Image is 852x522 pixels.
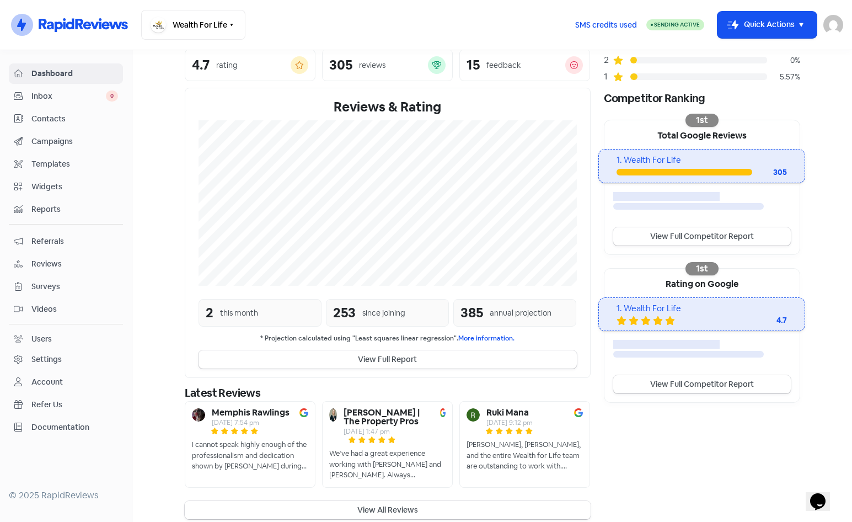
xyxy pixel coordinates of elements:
[220,307,258,319] div: this month
[604,269,800,297] div: Rating on Google
[9,276,123,297] a: Surveys
[823,15,843,35] img: User
[617,302,787,315] div: 1. Wealth For Life
[185,49,315,81] a: 4.7rating
[806,478,841,511] iframe: chat widget
[604,70,613,83] div: 1
[212,408,290,417] b: Memphis Rawlings
[646,18,704,31] a: Sending Active
[329,58,352,72] div: 305
[344,428,437,435] div: [DATE] 1:47 pm
[9,349,123,370] a: Settings
[216,60,238,71] div: rating
[192,408,205,422] img: Avatar
[192,439,308,472] div: I cannot speak highly enough of the professionalism and dedication shown by [PERSON_NAME] during ...
[767,55,800,66] div: 0%
[212,419,290,426] div: [DATE] 7:54 pm
[717,12,817,38] button: Quick Actions
[604,120,800,149] div: Total Google Reviews
[767,71,800,83] div: 5.57%
[329,448,446,481] div: We’ve had a great experience working with [PERSON_NAME] and [PERSON_NAME]. Always professional, q...
[185,385,591,401] div: Latest Reviews
[31,333,52,345] div: Users
[9,86,123,106] a: Inbox 0
[322,49,453,81] a: 305reviews
[440,408,446,417] img: Image
[9,372,123,392] a: Account
[467,408,480,422] img: Avatar
[9,63,123,84] a: Dashboard
[199,333,577,344] small: * Projection calculated using "Least squares linear regression".
[486,419,533,426] div: [DATE] 9:12 pm
[9,109,123,129] a: Contacts
[9,489,123,502] div: © 2025 RapidReviews
[31,236,118,247] span: Referrals
[9,254,123,274] a: Reviews
[9,199,123,220] a: Reports
[467,439,583,472] div: [PERSON_NAME], [PERSON_NAME], and the entire Wealth for Life team are outstanding to work with. T...
[575,19,637,31] span: SMS credits used
[9,299,123,319] a: Videos
[31,68,118,79] span: Dashboard
[743,315,787,326] div: 4.7
[460,303,483,323] div: 385
[329,408,337,422] img: Avatar
[486,60,521,71] div: feedback
[31,136,118,147] span: Campaigns
[9,231,123,252] a: Referrals
[299,408,308,417] img: Image
[604,54,613,67] div: 2
[574,408,583,417] img: Image
[459,49,590,81] a: 15feedback
[9,177,123,197] a: Widgets
[566,18,646,30] a: SMS credits used
[199,97,577,117] div: Reviews & Rating
[9,417,123,438] a: Documentation
[359,60,385,71] div: reviews
[9,395,123,415] a: Refer Us
[31,303,118,315] span: Videos
[31,258,118,270] span: Reviews
[192,58,210,72] div: 4.7
[199,350,577,369] button: View Full Report
[604,90,800,106] div: Competitor Ranking
[490,307,551,319] div: annual projection
[9,131,123,152] a: Campaigns
[31,90,106,102] span: Inbox
[31,399,118,411] span: Refer Us
[106,90,118,102] span: 0
[617,154,787,167] div: 1. Wealth For Life
[31,376,63,388] div: Account
[333,303,356,323] div: 253
[458,334,515,343] a: More information.
[613,375,791,393] a: View Full Competitor Report
[31,281,118,292] span: Surveys
[344,408,437,426] b: [PERSON_NAME] | The Property Pros
[362,307,405,319] div: since joining
[141,10,245,40] button: Wealth For Life
[31,354,62,365] div: Settings
[31,204,118,215] span: Reports
[752,167,787,178] div: 305
[685,262,719,275] div: 1st
[31,181,118,193] span: Widgets
[9,154,123,174] a: Templates
[613,227,791,246] a: View Full Competitor Report
[654,21,700,28] span: Sending Active
[31,422,118,433] span: Documentation
[185,501,591,519] button: View All Reviews
[685,114,719,127] div: 1st
[31,113,118,125] span: Contacts
[31,158,118,170] span: Templates
[486,408,529,417] b: Ruki Mana
[9,329,123,349] a: Users
[206,303,213,323] div: 2
[467,58,480,72] div: 15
